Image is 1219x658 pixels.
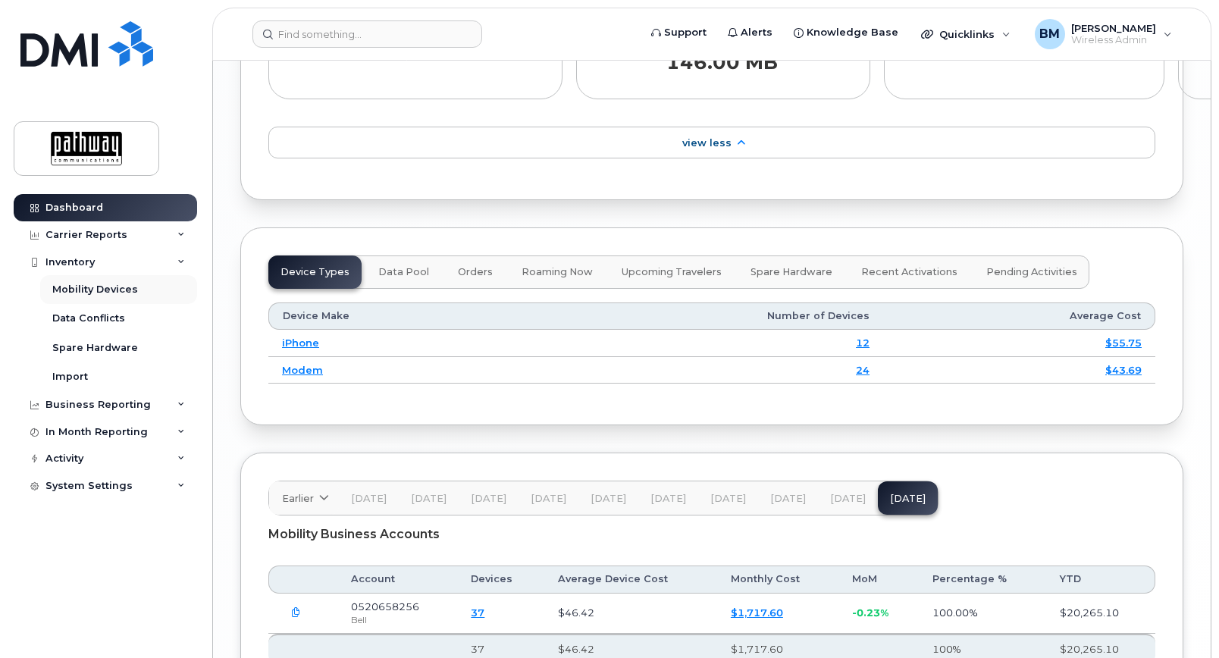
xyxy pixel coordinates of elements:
span: [PERSON_NAME] [1071,22,1156,34]
th: Number of Devices [528,302,884,330]
span: [DATE] [531,493,566,505]
span: Support [664,25,707,40]
th: Average Cost [883,302,1155,330]
th: Devices [457,566,544,593]
th: YTD [1046,566,1155,593]
a: 37 [471,606,484,619]
div: Mobility Business Accounts [268,515,1155,553]
a: Alerts [717,17,783,48]
span: Wireless Admin [1071,34,1156,46]
span: Spare Hardware [751,266,832,278]
span: Quicklinks [939,28,995,40]
a: Support [641,17,717,48]
span: Pending Activities [986,266,1077,278]
span: [DATE] [591,493,626,505]
td: 100.00% [919,594,1047,634]
a: $1,717.60 [731,606,783,619]
span: Roaming Now [522,266,593,278]
span: -0.23% [852,606,888,619]
a: Modem [282,364,323,376]
div: Barbara Muzika [1024,19,1183,49]
th: Percentage % [919,566,1047,593]
span: Recent Activations [861,266,957,278]
td: $20,265.10 [1046,594,1155,634]
a: View Less [268,127,1155,158]
a: $43.69 [1105,364,1142,376]
a: Earlier [269,481,339,515]
span: [DATE] [650,493,686,505]
a: Knowledge Base [783,17,909,48]
th: Account [337,566,458,593]
div: Quicklinks [910,19,1021,49]
th: MoM [838,566,919,593]
span: [DATE] [411,493,447,505]
span: BM [1039,25,1060,43]
th: Device Make [268,302,528,330]
a: 12 [856,337,870,349]
span: Upcoming Travelers [622,266,722,278]
span: [DATE] [770,493,806,505]
span: Earlier [282,491,314,506]
th: Monthly Cost [717,566,838,593]
span: Alerts [741,25,772,40]
input: Find something... [252,20,482,48]
a: $55.75 [1105,337,1142,349]
span: Data Pool [378,266,429,278]
span: Orders [458,266,493,278]
span: View Less [682,137,732,149]
span: Knowledge Base [807,25,898,40]
span: Bell [351,614,367,625]
span: [DATE] [710,493,746,505]
a: iPhone [282,337,319,349]
span: 0520658256 [351,600,419,613]
a: 24 [856,364,870,376]
th: Average Device Cost [544,566,717,593]
span: [DATE] [351,493,387,505]
td: $46.42 [544,594,717,634]
span: [DATE] [471,493,506,505]
span: [DATE] [830,493,866,505]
